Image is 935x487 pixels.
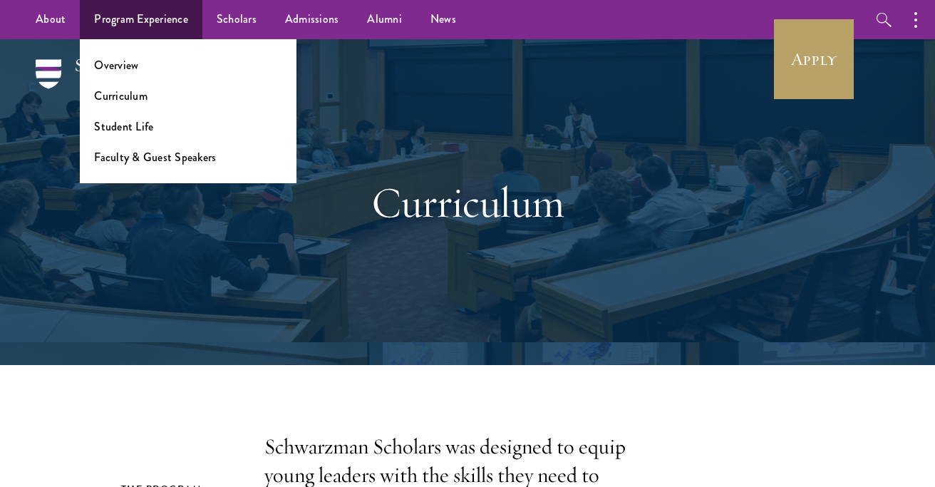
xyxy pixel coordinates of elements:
[36,59,185,109] img: Schwarzman Scholars
[94,57,138,73] a: Overview
[94,149,216,165] a: Faculty & Guest Speakers
[774,19,854,99] a: Apply
[94,88,148,104] a: Curriculum
[222,177,713,228] h1: Curriculum
[94,118,153,135] a: Student Life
